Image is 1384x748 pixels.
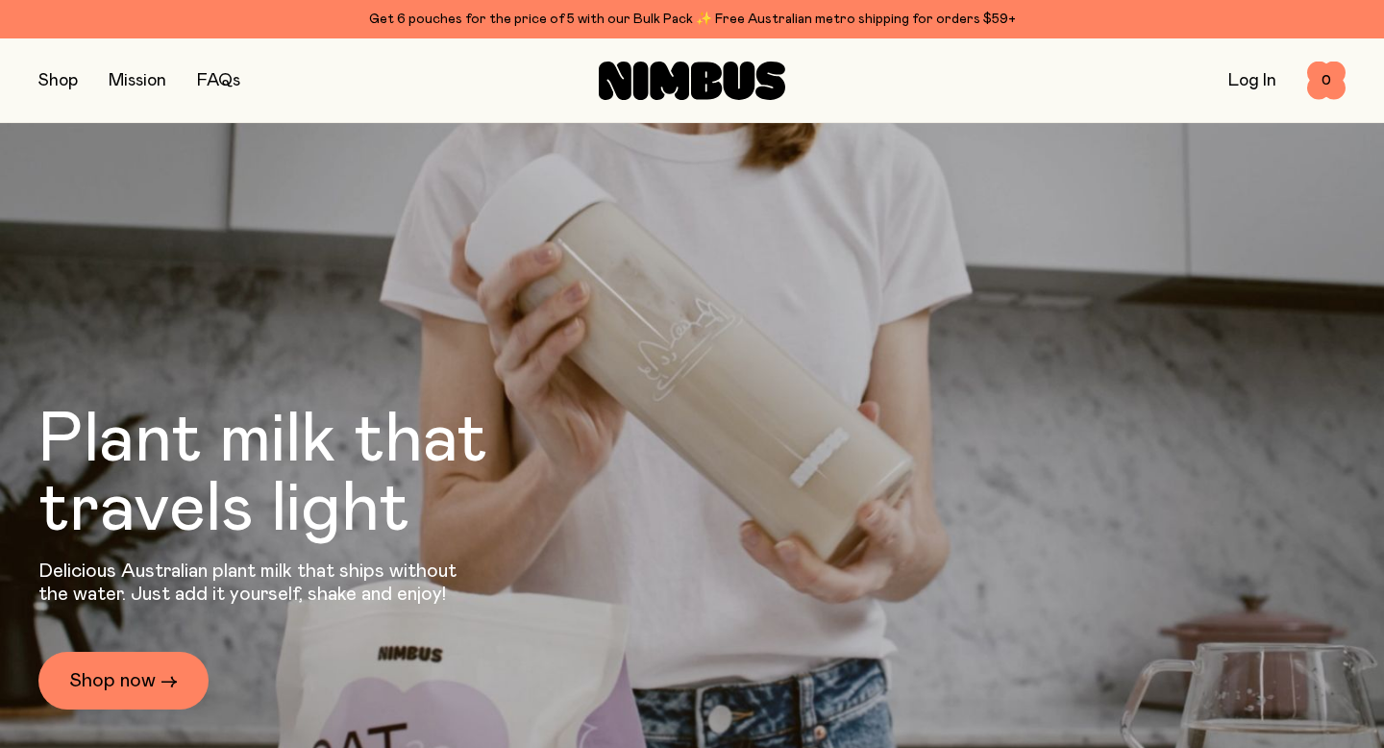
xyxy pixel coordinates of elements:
[1228,72,1276,89] a: Log In
[197,72,240,89] a: FAQs
[109,72,166,89] a: Mission
[38,652,209,710] a: Shop now →
[1307,62,1346,100] button: 0
[38,560,469,606] p: Delicious Australian plant milk that ships without the water. Just add it yourself, shake and enjoy!
[38,8,1346,31] div: Get 6 pouches for the price of 5 with our Bulk Pack ✨ Free Australian metro shipping for orders $59+
[38,406,592,544] h1: Plant milk that travels light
